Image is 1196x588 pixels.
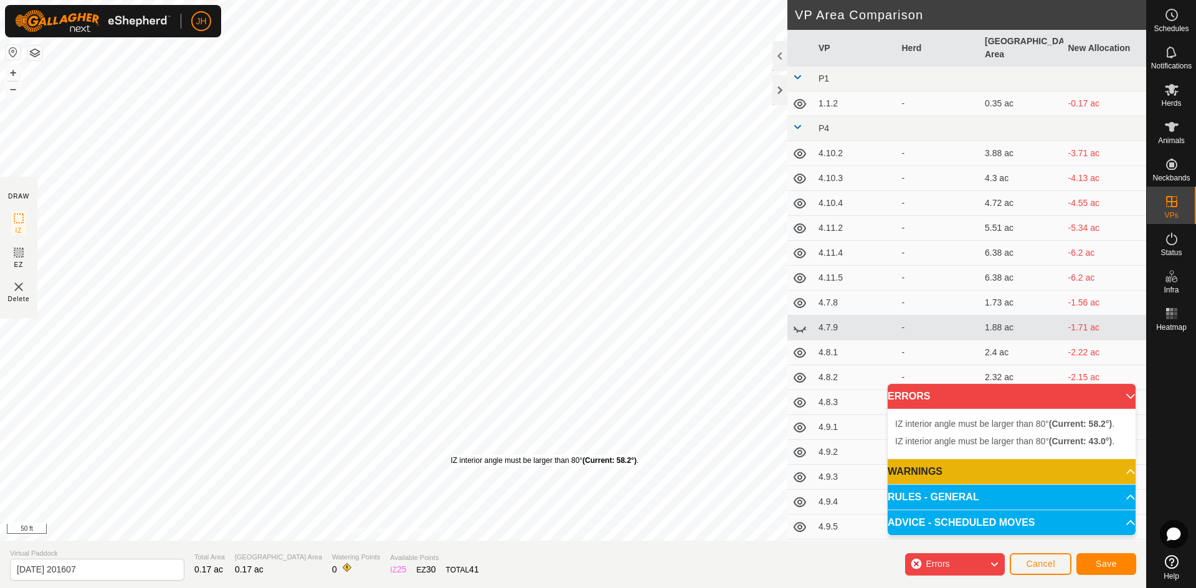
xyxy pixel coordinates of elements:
[980,141,1063,166] td: 3.88 ac
[11,279,26,294] img: VP
[980,91,1063,116] td: 0.35 ac
[1049,419,1112,429] b: (Current: 58.2°)
[1154,25,1189,32] span: Schedules
[819,73,829,83] span: P1
[980,30,1063,67] th: [GEOGRAPHIC_DATA] Area
[888,467,942,477] span: WARNINGS
[1063,191,1147,216] td: -4.55 ac
[15,10,171,32] img: Gallagher Logo
[814,266,897,291] td: 4.11.5
[1026,559,1055,569] span: Cancel
[980,340,1063,365] td: 2.4 ac
[902,197,975,210] div: -
[888,510,1136,535] p-accordion-header: ADVICE - SCHEDULED MOVES
[1164,212,1178,219] span: VPs
[902,246,975,259] div: -
[814,465,897,490] td: 4.9.3
[902,147,975,160] div: -
[814,415,897,440] td: 4.9.1
[814,515,897,539] td: 4.9.5
[1158,137,1185,144] span: Animals
[344,525,391,536] a: Privacy Policy
[902,321,975,334] div: -
[1049,436,1112,446] b: (Current: 43.0°)
[1161,100,1181,107] span: Herds
[1164,286,1179,294] span: Infra
[14,260,24,269] span: EZ
[902,296,975,309] div: -
[814,340,897,365] td: 4.8.1
[926,559,949,569] span: Errors
[888,492,979,502] span: RULES - GENERAL
[814,315,897,340] td: 4.7.9
[980,365,1063,390] td: 2.32 ac
[888,384,1136,409] p-accordion-header: ERRORS
[888,459,1136,484] p-accordion-header: WARNINGS
[814,390,897,415] td: 4.8.3
[8,294,30,304] span: Delete
[888,518,1035,528] span: ADVICE - SCHEDULED MOVES
[814,30,897,67] th: VP
[469,564,479,574] span: 41
[980,216,1063,241] td: 5.51 ac
[194,564,223,574] span: 0.17 ac
[902,346,975,359] div: -
[980,191,1063,216] td: 4.72 ac
[888,409,1136,459] p-accordion-content: ERRORS
[819,123,829,133] span: P4
[895,436,1114,446] span: IZ interior angle must be larger than 80° .
[451,455,639,466] div: IZ interior angle must be larger than 80° .
[390,563,406,576] div: IZ
[902,371,975,384] div: -
[814,141,897,166] td: 4.10.2
[814,166,897,191] td: 4.10.3
[814,539,897,564] td: 7.10.1
[6,82,21,96] button: –
[814,490,897,515] td: 4.9.4
[417,563,436,576] div: EZ
[980,166,1063,191] td: 4.3 ac
[426,564,436,574] span: 30
[1063,241,1147,266] td: -6.2 ac
[1076,553,1136,575] button: Save
[902,222,975,235] div: -
[27,45,42,60] button: Map Layers
[1160,249,1182,256] span: Status
[1063,30,1147,67] th: New Allocation
[888,485,1136,510] p-accordion-header: RULES - GENERAL
[194,552,225,562] span: Total Area
[1156,324,1187,331] span: Heatmap
[814,241,897,266] td: 4.11.4
[397,564,407,574] span: 25
[582,456,637,465] b: (Current: 58.2°)
[1152,174,1190,182] span: Neckbands
[1063,539,1147,564] td: -3.29 ac
[888,391,930,401] span: ERRORS
[814,440,897,465] td: 4.9.2
[1063,315,1147,340] td: -1.71 ac
[814,91,897,116] td: 1.1.2
[897,30,980,67] th: Herd
[814,365,897,390] td: 4.8.2
[902,172,975,185] div: -
[10,548,184,559] span: Virtual Paddock
[1063,340,1147,365] td: -2.22 ac
[814,191,897,216] td: 4.10.4
[235,564,263,574] span: 0.17 ac
[235,552,322,562] span: [GEOGRAPHIC_DATA] Area
[1063,365,1147,390] td: -2.15 ac
[895,419,1114,429] span: IZ interior angle must be larger than 80° .
[1151,62,1192,70] span: Notifications
[1063,91,1147,116] td: -0.17 ac
[980,266,1063,291] td: 6.38 ac
[332,552,380,562] span: Watering Points
[1063,141,1147,166] td: -3.71 ac
[1010,553,1071,575] button: Cancel
[446,563,479,576] div: TOTAL
[1063,166,1147,191] td: -4.13 ac
[6,45,21,60] button: Reset Map
[406,525,443,536] a: Contact Us
[1063,291,1147,315] td: -1.56 ac
[1096,559,1117,569] span: Save
[332,564,337,574] span: 0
